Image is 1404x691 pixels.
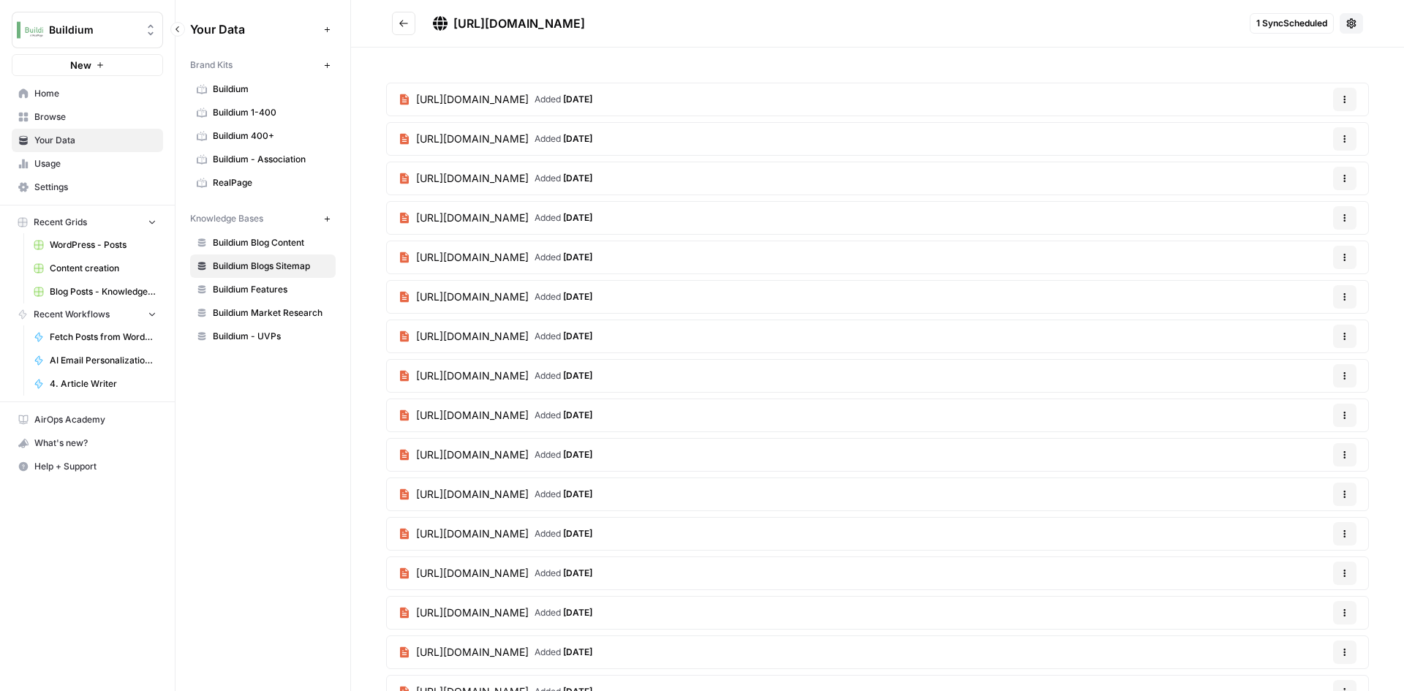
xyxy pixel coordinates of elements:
[416,211,529,225] span: [URL][DOMAIN_NAME]
[535,172,592,185] span: Added
[12,408,163,431] a: AirOps Academy
[27,280,163,303] a: Blog Posts - Knowledge Base.csv
[535,488,592,501] span: Added
[12,54,163,76] button: New
[535,93,592,106] span: Added
[27,325,163,349] a: Fetch Posts from WordPress
[563,331,592,341] span: [DATE]
[387,636,604,668] a: [URL][DOMAIN_NAME]Added [DATE]
[453,16,585,31] span: [URL][DOMAIN_NAME]
[1250,13,1334,34] button: 1 SyncScheduled
[387,162,604,195] a: [URL][DOMAIN_NAME]Added [DATE]
[34,413,156,426] span: AirOps Academy
[12,129,163,152] a: Your Data
[190,212,263,225] span: Knowledge Bases
[190,101,336,124] a: Buildium 1-400
[34,157,156,170] span: Usage
[190,20,318,38] span: Your Data
[563,488,592,499] span: [DATE]
[50,238,156,252] span: WordPress - Posts
[387,557,604,589] a: [URL][DOMAIN_NAME]Added [DATE]
[563,449,592,460] span: [DATE]
[12,432,162,454] div: What's new?
[213,106,329,119] span: Buildium 1-400
[416,132,529,146] span: [URL][DOMAIN_NAME]
[34,460,156,473] span: Help + Support
[190,58,233,72] span: Brand Kits
[535,409,592,422] span: Added
[12,431,163,455] button: What's new?
[17,17,43,43] img: Buildium Logo
[535,132,592,146] span: Added
[12,303,163,325] button: Recent Workflows
[190,231,336,254] a: Buildium Blog Content
[190,301,336,325] a: Buildium Market Research
[49,23,137,37] span: Buildium
[12,105,163,129] a: Browse
[535,646,592,659] span: Added
[387,360,604,392] a: [URL][DOMAIN_NAME]Added [DATE]
[387,123,604,155] a: [URL][DOMAIN_NAME]Added [DATE]
[563,133,592,144] span: [DATE]
[12,211,163,233] button: Recent Grids
[535,211,592,224] span: Added
[416,290,529,304] span: [URL][DOMAIN_NAME]
[387,439,604,471] a: [URL][DOMAIN_NAME]Added [DATE]
[535,567,592,580] span: Added
[416,408,529,423] span: [URL][DOMAIN_NAME]
[1256,17,1327,30] span: 1 Sync Scheduled
[416,605,529,620] span: [URL][DOMAIN_NAME]
[392,12,415,35] button: Go back
[34,134,156,147] span: Your Data
[387,399,604,431] a: [URL][DOMAIN_NAME]Added [DATE]
[387,241,604,273] a: [URL][DOMAIN_NAME]Added [DATE]
[563,646,592,657] span: [DATE]
[190,148,336,171] a: Buildium - Association
[213,129,329,143] span: Buildium 400+
[563,370,592,381] span: [DATE]
[535,527,592,540] span: Added
[563,528,592,539] span: [DATE]
[34,110,156,124] span: Browse
[416,250,529,265] span: [URL][DOMAIN_NAME]
[12,455,163,478] button: Help + Support
[535,448,592,461] span: Added
[416,487,529,502] span: [URL][DOMAIN_NAME]
[12,12,163,48] button: Workspace: Buildium
[563,94,592,105] span: [DATE]
[213,283,329,296] span: Buildium Features
[563,291,592,302] span: [DATE]
[190,254,336,278] a: Buildium Blogs Sitemap
[535,251,592,264] span: Added
[34,216,87,229] span: Recent Grids
[213,306,329,320] span: Buildium Market Research
[416,526,529,541] span: [URL][DOMAIN_NAME]
[213,236,329,249] span: Buildium Blog Content
[213,83,329,96] span: Buildium
[387,518,604,550] a: [URL][DOMAIN_NAME]Added [DATE]
[34,181,156,194] span: Settings
[190,124,336,148] a: Buildium 400+
[27,349,163,372] a: AI Email Personalization + Buyer Summary
[50,354,156,367] span: AI Email Personalization + Buyer Summary
[387,320,604,352] a: [URL][DOMAIN_NAME]Added [DATE]
[535,290,592,303] span: Added
[563,173,592,184] span: [DATE]
[34,308,110,321] span: Recent Workflows
[416,92,529,107] span: [URL][DOMAIN_NAME]
[416,171,529,186] span: [URL][DOMAIN_NAME]
[27,257,163,280] a: Content creation
[12,82,163,105] a: Home
[535,606,592,619] span: Added
[50,285,156,298] span: Blog Posts - Knowledge Base.csv
[535,330,592,343] span: Added
[416,369,529,383] span: [URL][DOMAIN_NAME]
[213,153,329,166] span: Buildium - Association
[563,567,592,578] span: [DATE]
[190,278,336,301] a: Buildium Features
[190,325,336,348] a: Buildium - UVPs
[27,233,163,257] a: WordPress - Posts
[213,260,329,273] span: Buildium Blogs Sitemap
[563,607,592,618] span: [DATE]
[190,171,336,195] a: RealPage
